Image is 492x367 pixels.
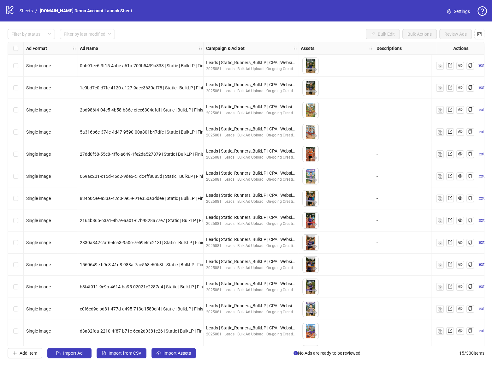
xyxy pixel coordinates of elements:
[373,46,377,51] span: holder
[471,150,489,158] button: 1 texts
[312,333,317,337] span: eye
[8,276,24,298] div: Select row 11
[471,239,489,246] button: 1 texts
[438,241,442,245] img: Duplicate
[206,103,295,110] div: Leads | Static_Runners_BulkLP | CPA | Website | 20250801 | LinkedIn+BizPage
[458,328,462,333] span: eye
[206,88,295,94] div: 2025081 | Leads | Bulk Ad Upload | On-going Creative Test | Tier1+2 | BizPageAdmins+LinkedIn
[436,239,444,246] button: Duplicate
[468,328,472,333] span: copy
[80,240,215,245] span: 2830a342-2af6-4ca3-9a0c-7e59e6fc213f | Static | BulkLP | FinishLine
[206,280,295,287] div: Leads | Static_Runners_BulkLP | CPA | Website | 20250801 | LinkedIn+BizPage
[468,152,472,156] span: copy
[376,85,378,90] span: -
[151,348,196,358] button: Import Assets
[303,80,318,96] img: Asset 1
[458,218,462,222] span: eye
[477,6,487,16] span: question-circle
[26,240,51,245] span: Single image
[8,77,24,99] div: Select row 2
[471,172,489,180] button: 1 texts
[468,63,472,68] span: copy
[97,348,146,358] button: Import from CSV
[303,146,318,162] img: Asset 1
[206,214,295,221] div: Leads | Static_Runners_BulkLP | CPA | Website | 20250801 | LinkedIn+BizPage
[80,306,214,311] span: c0f6ed9c-bd81-477d-a495-713cff580cf4 | Static | BulkLP | FinishLine
[376,107,378,112] span: -
[468,85,472,90] span: copy
[438,130,442,135] img: Duplicate
[18,7,34,14] a: Sheets
[26,262,51,267] span: Single image
[206,236,295,243] div: Leads | Static_Runners_BulkLP | CPA | Website | 20250801 | LinkedIn+BizPage
[80,218,219,223] span: 2164b86b-63a1-4b7e-aa01-67b9828a77e7 | Static | BulkLP | FinishLine
[293,46,297,51] span: holder
[206,45,245,52] strong: Campaign & Ad Set
[206,170,295,177] div: Leads | Static_Runners_BulkLP | CPA | Website | 20250801 | LinkedIn+BizPage
[448,174,452,178] span: export
[376,152,378,157] span: -
[459,350,484,357] span: 15 / 300 items
[458,240,462,244] span: eye
[198,46,203,51] span: holder
[474,196,487,201] span: 1 texts
[448,196,452,200] span: export
[447,9,451,14] span: setting
[80,284,217,289] span: b8f4f911-9c9a-4614-ba95-02021c2287a4 | Static | BulkLP | FinishLine
[63,351,83,356] span: Import Ad
[436,106,444,114] button: Duplicate
[26,328,51,334] span: Single image
[376,284,378,289] span: -
[376,45,402,52] strong: Descriptions
[471,62,489,69] button: 1 texts
[436,128,444,136] button: Duplicate
[474,218,487,223] span: 1 texts
[311,287,318,295] button: Preview
[474,173,487,178] span: 1 texts
[372,42,374,54] div: Resize Assets column
[311,221,318,228] button: Preview
[202,42,203,54] div: Resize Ad Name column
[311,265,318,273] button: Preview
[448,85,452,90] span: export
[402,29,437,39] button: Bulk Actions
[471,283,489,291] button: 1 texts
[468,306,472,311] span: copy
[203,46,207,51] span: holder
[458,262,462,267] span: eye
[80,328,216,334] span: d3a82fda-2210-4f87-b71e-6ea2d0381c26 | Static | BulkLP | FinishLine
[311,331,318,339] button: Preview
[436,62,444,69] button: Duplicate
[436,327,444,335] button: Duplicate
[438,196,442,201] img: Duplicate
[376,196,378,201] span: -
[312,288,317,293] span: eye
[312,310,317,315] span: eye
[376,218,378,223] span: -
[206,125,295,132] div: Leads | Static_Runners_BulkLP | CPA | Website | 20250801 | LinkedIn+BizPage
[303,124,318,140] img: Asset 1
[448,63,452,68] span: export
[80,152,215,157] span: 27dd0f58-55c8-4ffc-a649-1fe2da527879 | Static | BulkLP | FinishLine
[376,174,378,179] span: -
[8,165,24,187] div: Select row 6
[471,128,489,136] button: 1 texts
[8,232,24,254] div: Select row 9
[293,350,362,357] span: No Ads are ready to be reviewed.
[72,46,76,51] span: holder
[448,107,452,112] span: export
[468,240,472,244] span: copy
[311,154,318,162] button: Preview
[376,262,378,267] span: -
[311,243,318,250] button: Preview
[303,168,318,184] img: Asset 1
[303,235,318,250] img: Asset 1
[206,324,295,331] div: Leads | Static_Runners_BulkLP | CPA | Website | 20250801 | LinkedIn+BizPage
[474,306,487,311] span: 1 texts
[474,129,487,134] span: 1 texts
[35,7,37,14] li: /
[301,45,314,52] strong: Assets
[8,42,24,55] div: Select all rows
[206,258,295,265] div: Leads | Static_Runners_BulkLP | CPA | Website | 20250801 | LinkedIn+BizPage
[468,107,472,112] span: copy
